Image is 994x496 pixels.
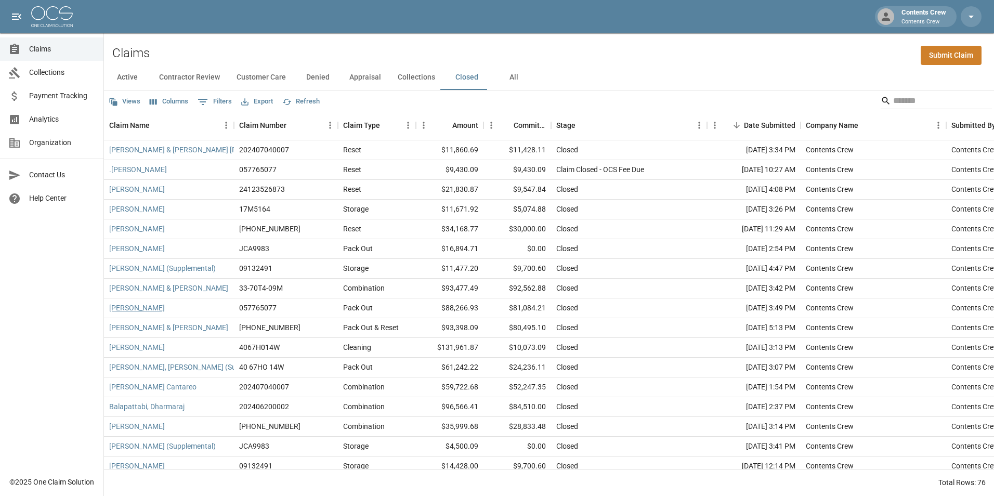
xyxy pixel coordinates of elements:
div: Contents Crew [806,243,854,254]
div: 202406200002 [239,401,289,412]
div: [DATE] 3:34 PM [707,140,801,160]
p: Contents Crew [901,18,946,27]
div: $81,084.21 [483,298,551,318]
div: Reset [343,224,361,234]
div: $11,477.20 [416,259,483,279]
div: Contents Crew [806,303,854,313]
div: Company Name [801,111,946,140]
button: Closed [443,65,490,90]
div: [DATE] 3:14 PM [707,417,801,437]
div: Closed [556,224,578,234]
div: $59,722.68 [416,377,483,397]
div: Contents Crew [806,164,854,175]
span: Claims [29,44,95,55]
div: 40 67HO 14W [239,362,284,372]
button: Sort [858,118,873,133]
div: $4,500.09 [416,437,483,456]
div: Closed [556,362,578,372]
a: [PERSON_NAME] & [PERSON_NAME] [109,322,228,333]
button: Contractor Review [151,65,228,90]
a: [PERSON_NAME] [109,204,165,214]
div: 01-008-115688 [239,224,300,234]
div: Contents Crew [806,401,854,412]
button: Sort [150,118,164,133]
div: $35,999.68 [416,417,483,437]
div: Claim Name [104,111,234,140]
button: Select columns [147,94,191,110]
div: $11,860.69 [416,140,483,160]
div: Reset [343,164,361,175]
span: Contact Us [29,169,95,180]
a: [PERSON_NAME], [PERSON_NAME] (Supplemental) [109,362,274,372]
div: Pack Out [343,362,373,372]
div: [DATE] 4:08 PM [707,180,801,200]
div: 057765077 [239,164,277,175]
div: Total Rows: 76 [938,477,986,488]
div: Closed [556,263,578,273]
div: $131,961.87 [416,338,483,358]
div: [DATE] 3:13 PM [707,338,801,358]
div: dynamic tabs [104,65,994,90]
a: [PERSON_NAME] (Supplemental) [109,263,216,273]
div: Committed Amount [514,111,546,140]
div: 17M5164 [239,204,270,214]
img: ocs-logo-white-transparent.png [31,6,73,27]
button: Refresh [280,94,322,110]
div: $88,266.93 [416,298,483,318]
button: Show filters [195,94,234,110]
button: Sort [380,118,395,133]
div: Closed [556,204,578,214]
div: $9,700.60 [483,259,551,279]
div: [DATE] 3:42 PM [707,279,801,298]
a: [PERSON_NAME] (Supplemental) [109,441,216,451]
div: $61,242.22 [416,358,483,377]
div: Pack Out [343,243,373,254]
a: [PERSON_NAME] [109,421,165,432]
div: JCA9983 [239,243,269,254]
div: Cleaning [343,342,371,353]
div: Claim Name [109,111,150,140]
div: Closed [556,145,578,155]
div: $93,477.49 [416,279,483,298]
button: Sort [729,118,744,133]
a: [PERSON_NAME] [109,184,165,194]
div: $34,168.77 [416,219,483,239]
div: 057765077 [239,303,277,313]
a: [PERSON_NAME] & [PERSON_NAME] [109,283,228,293]
div: Closed [556,184,578,194]
div: $10,073.09 [483,338,551,358]
div: Claim Number [239,111,286,140]
div: $93,398.09 [416,318,483,338]
button: Sort [576,118,590,133]
div: [DATE] 3:49 PM [707,298,801,318]
div: Reset [343,184,361,194]
div: 09132491 [239,263,272,273]
div: [DATE] 3:41 PM [707,437,801,456]
div: $9,430.09 [483,160,551,180]
div: 33-70T4-09M [239,283,283,293]
span: Collections [29,67,95,78]
div: Closed [556,382,578,392]
div: $11,671.92 [416,200,483,219]
button: Export [239,94,276,110]
div: $80,495.10 [483,318,551,338]
div: Closed [556,322,578,333]
div: [DATE] 10:27 AM [707,160,801,180]
a: [PERSON_NAME] [109,342,165,353]
div: Closed [556,401,578,412]
div: Pack Out [343,303,373,313]
div: Stage [556,111,576,140]
div: $5,074.88 [483,200,551,219]
a: .[PERSON_NAME] [109,164,167,175]
span: Analytics [29,114,95,125]
div: © 2025 One Claim Solution [9,477,94,487]
span: Organization [29,137,95,148]
button: Menu [691,118,707,133]
button: All [490,65,537,90]
div: Date Submitted [744,111,795,140]
button: Denied [294,65,341,90]
div: $9,430.09 [416,160,483,180]
div: $9,547.84 [483,180,551,200]
div: Storage [343,204,369,214]
div: 4067H014W [239,342,280,353]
